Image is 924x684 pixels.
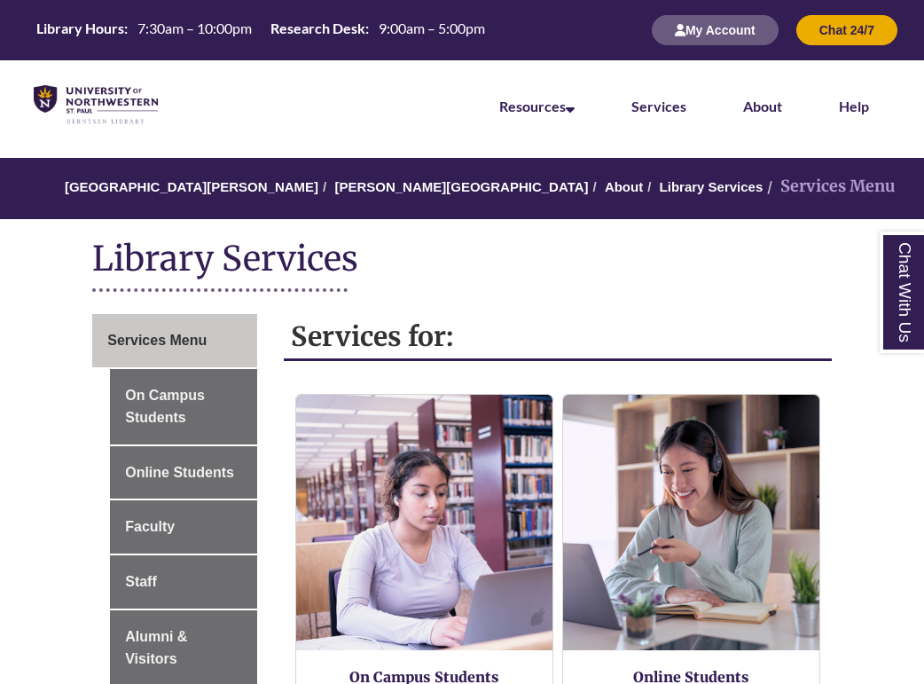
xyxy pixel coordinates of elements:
a: My Account [652,22,779,37]
a: Faculty [110,500,257,554]
a: Staff [110,555,257,609]
a: Online Students [110,446,257,499]
a: About [743,98,782,114]
h2: Services for: [284,314,832,361]
a: Resources [499,98,575,114]
a: Services Menu [92,314,257,367]
span: Services Menu [107,333,207,348]
a: [GEOGRAPHIC_DATA][PERSON_NAME] [65,179,318,194]
button: Chat 24/7 [796,15,897,45]
span: 7:30am – 10:00pm [137,20,252,36]
a: Chat 24/7 [796,22,897,37]
a: Services [631,98,686,114]
img: On Campus Students Services [296,395,552,651]
img: Online Students Services [563,395,819,651]
table: Hours Today [29,19,492,41]
a: Library Services [660,179,763,194]
a: On Campus Students [110,369,257,444]
th: Library Hours: [29,19,130,38]
a: Help [839,98,869,114]
li: Services Menu [763,174,896,200]
h1: Library Services [92,237,832,284]
a: About [605,179,643,194]
a: Hours Today [29,19,492,43]
th: Research Desk: [263,19,372,38]
a: [PERSON_NAME][GEOGRAPHIC_DATA] [334,179,588,194]
button: My Account [652,15,779,45]
img: UNWSP Library Logo [34,85,158,125]
span: 9:00am – 5:00pm [379,20,485,36]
